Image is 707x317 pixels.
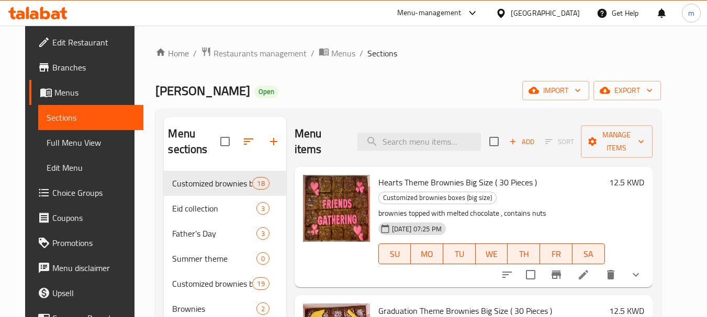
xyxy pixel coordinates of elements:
span: Open [254,87,278,96]
div: Father’s Day [172,227,256,240]
div: items [256,227,270,240]
button: Add [505,134,538,150]
span: SA [577,246,601,262]
span: TH [512,246,536,262]
span: Manage items [589,128,644,155]
span: Summer theme [172,252,256,265]
a: Branches [29,55,143,80]
span: 0 [257,254,269,264]
button: show more [623,262,648,287]
span: Customized brownies boxes (big size) [172,177,252,190]
span: Select to update [520,264,542,286]
span: 18 [253,179,268,189]
span: Eid collection [172,202,256,215]
a: Choice Groups [29,180,143,205]
span: Menus [331,47,355,60]
a: Upsell [29,280,143,306]
div: Customized brownies boxes Small size19 [164,271,286,296]
a: Menu disclaimer [29,255,143,280]
span: Select section first [538,134,581,150]
span: Add [508,136,536,148]
a: Coupons [29,205,143,230]
span: WE [480,246,504,262]
a: Edit menu item [577,268,590,281]
span: m [688,7,694,19]
span: Full Menu View [47,136,135,149]
span: Hearts Theme Brownies Big Size ( 30 Pieces ) [378,174,537,190]
button: MO [411,243,443,264]
span: [DATE] 07:25 PM [388,224,446,234]
a: Restaurants management [201,46,307,60]
span: Customized brownies boxes Small size [172,277,252,290]
span: Menus [54,86,135,99]
span: Sections [367,47,397,60]
h6: 12.5 KWD [609,175,644,190]
div: items [256,202,270,215]
span: Select section [483,131,505,152]
h2: Menu items [295,126,345,157]
span: Restaurants management [214,47,307,60]
img: Hearts Theme Brownies Big Size ( 30 Pieces ) [303,175,370,242]
span: SU [383,246,407,262]
a: Edit Menu [38,155,143,180]
span: Coupons [52,212,135,224]
li: / [193,47,197,60]
span: Menu disclaimer [52,262,135,274]
button: SU [378,243,411,264]
button: import [522,81,589,100]
span: Upsell [52,287,135,299]
span: Promotions [52,237,135,249]
div: items [256,252,270,265]
span: import [531,84,581,97]
span: FR [544,246,568,262]
button: Add section [261,129,286,154]
button: TU [443,243,476,264]
span: 3 [257,229,269,239]
li: / [311,47,315,60]
span: 19 [253,279,268,289]
span: [PERSON_NAME] [155,79,250,102]
button: WE [476,243,508,264]
button: sort-choices [495,262,520,287]
div: Customized brownies boxes (big size) [378,192,497,204]
span: Edit Restaurant [52,36,135,49]
div: [GEOGRAPHIC_DATA] [511,7,580,19]
span: Edit Menu [47,161,135,174]
a: Home [155,47,189,60]
button: TH [508,243,540,264]
div: Summer theme0 [164,246,286,271]
p: brownies topped with melted chocolate , contains nuts [378,207,605,220]
button: FR [540,243,573,264]
div: Menu-management [397,7,462,19]
span: Select all sections [214,131,236,152]
span: Add item [505,134,538,150]
a: Promotions [29,230,143,255]
span: Branches [52,61,135,74]
div: Father’s Day3 [164,221,286,246]
div: items [252,277,269,290]
a: Full Menu View [38,130,143,155]
div: items [256,302,270,315]
button: Branch-specific-item [544,262,569,287]
li: / [360,47,363,60]
a: Sections [38,105,143,130]
nav: breadcrumb [155,46,660,60]
span: export [602,84,653,97]
div: Eid collection3 [164,196,286,221]
a: Menus [29,80,143,105]
span: Sections [47,111,135,124]
h2: Menu sections [168,126,220,157]
span: TU [447,246,472,262]
svg: Show Choices [630,268,642,281]
a: Edit Restaurant [29,30,143,55]
div: Brownies [172,302,256,315]
button: Manage items [581,125,652,158]
span: MO [415,246,439,262]
div: Open [254,86,278,98]
span: 2 [257,304,269,314]
span: 3 [257,204,269,214]
button: export [593,81,661,100]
